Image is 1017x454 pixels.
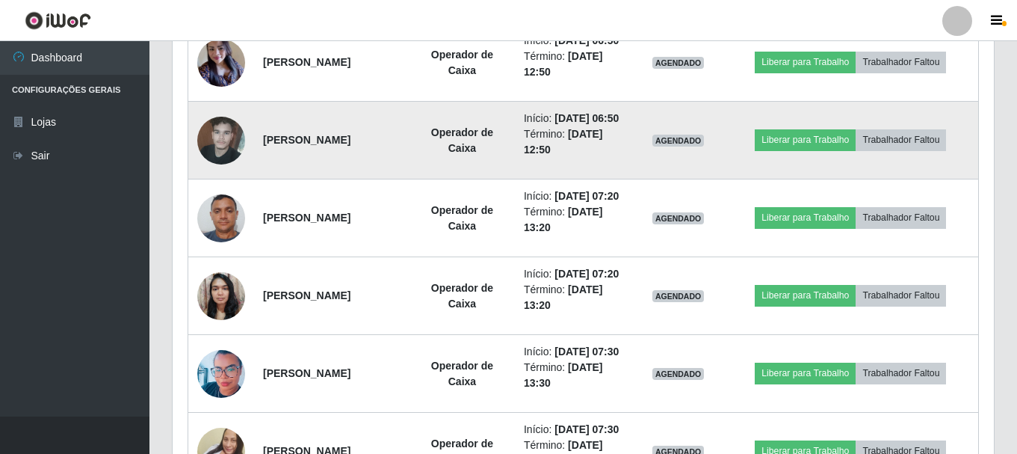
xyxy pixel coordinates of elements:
li: Início: [524,188,624,204]
li: Término: [524,360,624,391]
li: Término: [524,204,624,236]
strong: [PERSON_NAME] [263,212,350,224]
time: [DATE] 06:50 [554,112,619,124]
li: Início: [524,344,624,360]
img: 1713995308559.jpeg [197,186,245,250]
time: [DATE] 07:20 [554,190,619,202]
time: [DATE] 07:30 [554,423,619,435]
li: Início: [524,422,624,438]
strong: [PERSON_NAME] [263,289,350,301]
button: Liberar para Trabalho [755,285,856,306]
img: 1650895174401.jpeg [197,343,245,404]
button: Trabalhador Faltou [856,285,946,306]
button: Liberar para Trabalho [755,363,856,384]
button: Trabalhador Faltou [856,363,946,384]
img: CoreUI Logo [25,11,91,30]
button: Liberar para Trabalho [755,52,856,73]
time: [DATE] 07:20 [554,268,619,280]
span: AGENDADO [652,212,705,224]
strong: Operador de Caixa [431,49,493,76]
li: Início: [524,266,624,282]
li: Término: [524,49,624,80]
img: 1711331188761.jpeg [197,31,245,94]
button: Trabalhador Faltou [856,52,946,73]
span: AGENDADO [652,368,705,380]
li: Início: [524,111,624,126]
img: 1736008247371.jpeg [197,264,245,328]
button: Trabalhador Faltou [856,129,946,150]
span: AGENDADO [652,290,705,302]
time: [DATE] 07:30 [554,346,619,358]
strong: Operador de Caixa [431,360,493,387]
strong: Operador de Caixa [431,204,493,232]
li: Término: [524,126,624,158]
strong: [PERSON_NAME] [263,134,350,146]
button: Trabalhador Faltou [856,207,946,228]
span: AGENDADO [652,57,705,69]
button: Liberar para Trabalho [755,207,856,228]
strong: Operador de Caixa [431,282,493,310]
strong: [PERSON_NAME] [263,56,350,68]
button: Liberar para Trabalho [755,129,856,150]
strong: [PERSON_NAME] [263,367,350,379]
span: AGENDADO [652,135,705,147]
img: 1717609421755.jpeg [197,108,245,172]
li: Término: [524,282,624,313]
strong: Operador de Caixa [431,126,493,154]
